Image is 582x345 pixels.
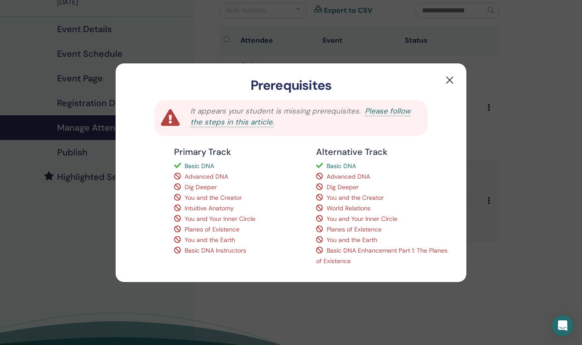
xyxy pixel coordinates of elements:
span: Intuitive Anatomy [185,204,234,212]
div: Open Intercom Messenger [552,315,573,336]
h3: Prerequisites [130,77,452,93]
span: Planes of Existence [327,225,382,233]
span: World Relations [327,204,371,212]
span: You and the Earth [185,236,235,244]
span: Basic DNA [185,162,214,170]
span: Planes of Existence [185,225,240,233]
span: Basic DNA [327,162,356,170]
h4: Alternative Track [316,147,447,157]
span: You and the Earth [327,236,377,244]
a: Please follow the steps in this article. [190,106,411,128]
span: Basic DNA Instructors [185,246,246,254]
span: Advanced DNA [185,172,228,180]
span: Basic DNA Enhancement Part 1: The Planes of Existence [316,246,447,265]
span: You and Your Inner Circle [327,215,397,223]
span: You and the Creator [327,194,384,202]
h4: Primary Track [174,147,306,157]
span: You and the Creator [185,194,242,202]
span: It appears your student is missing prerequisites. [190,106,360,116]
span: You and Your Inner Circle [185,215,255,223]
span: Advanced DNA [327,172,370,180]
span: Dig Deeper [185,183,217,191]
span: Dig Deeper [327,183,359,191]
